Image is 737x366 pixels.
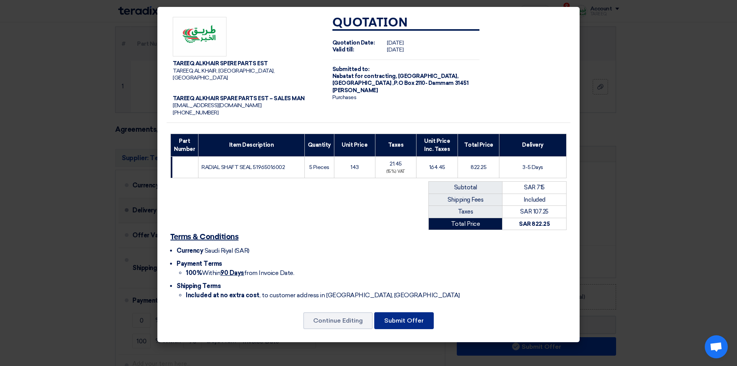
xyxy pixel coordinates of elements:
[171,134,198,156] th: Part Number
[332,87,378,94] span: [PERSON_NAME]
[332,17,408,29] strong: Quotation
[429,206,502,218] td: Taxes
[186,291,567,300] li: , to customer address in [GEOGRAPHIC_DATA], [GEOGRAPHIC_DATA]
[177,282,221,290] span: Shipping Terms
[220,269,244,277] u: 90 Days
[522,164,543,171] span: 3-5 Days
[374,312,434,329] button: Submit Offer
[186,269,202,277] strong: 100%
[202,164,285,171] span: RADIAL SHAFT SEAL 51965016002
[173,68,274,81] span: TAREEQ AL KHAIR, [GEOGRAPHIC_DATA], [GEOGRAPHIC_DATA]
[186,269,294,277] span: Within from Invoice Date.
[499,134,567,156] th: Delivery
[177,247,203,254] span: Currency
[173,17,226,57] img: Company Logo
[429,164,445,171] span: 164.45
[198,134,305,156] th: Item Description
[170,233,238,241] u: Terms & Conditions
[375,134,416,156] th: Taxes
[502,182,567,194] td: SAR 715
[304,134,334,156] th: Quantity
[429,182,502,194] td: Subtotal
[332,40,375,46] strong: Quotation Date:
[173,60,320,67] div: TAREEQ ALKHAIR SPERE PARTS EST
[303,312,373,329] button: Continue Editing
[177,260,222,267] span: Payment Terms
[334,134,375,156] th: Unit Price
[378,169,413,175] div: (15%) VAT
[186,291,259,299] strong: Included at no extra cost
[173,109,218,116] span: [PHONE_NUMBER]
[309,164,329,171] span: 5 Pieces
[429,194,502,206] td: Shipping Fees
[520,208,548,215] span: SAR 107.25
[705,335,728,358] a: Open chat
[332,73,468,86] span: [GEOGRAPHIC_DATA], [GEOGRAPHIC_DATA] ,P.O Box 2110- Dammam 31451
[387,40,403,46] span: [DATE]
[332,73,397,79] span: Nabatat for contracting,
[173,102,262,109] span: [EMAIL_ADDRESS][DOMAIN_NAME]
[332,66,370,73] strong: Submitted to:
[458,134,499,156] th: Total Price
[390,161,402,167] span: 21.45
[416,134,458,156] th: Unit Price Inc. Taxes
[332,46,354,53] strong: Valid till:
[350,164,359,171] span: 143
[471,164,486,171] span: 822.25
[519,220,550,227] strong: SAR 822.25
[173,95,320,102] div: TAREEQ ALKHAIR SPARE PARTS EST – SALES MAN
[205,247,250,254] span: Saudi Riyal (SAR)
[429,218,502,230] td: Total Price
[524,196,545,203] span: Included
[332,94,357,101] span: Purchases
[387,46,403,53] span: [DATE]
